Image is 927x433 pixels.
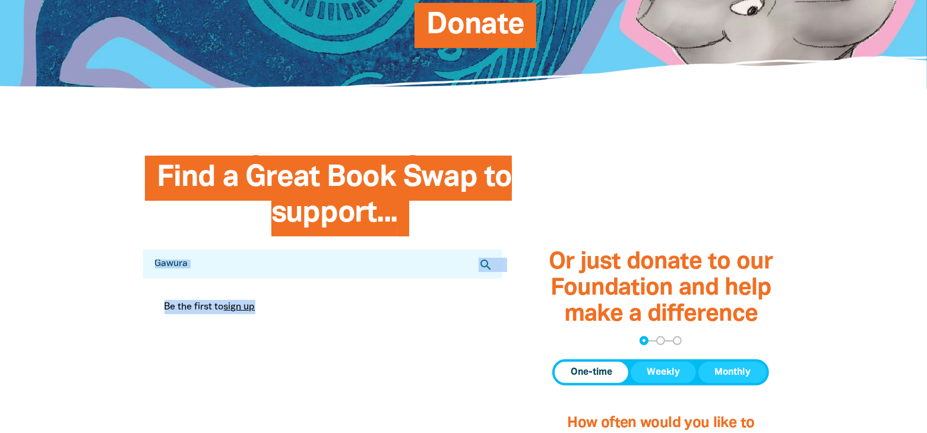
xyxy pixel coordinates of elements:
button: Navigate to step 2 of 3 to enter your details [656,336,665,345]
span: Weekly [647,365,680,380]
i: search [479,258,493,272]
button: Navigate to step 3 of 3 to enter your payment details [673,336,682,345]
span: Find a Great Book Swap to support... [157,165,512,236]
button: Weekly [631,362,696,383]
button: Monthly [698,362,767,383]
button: Navigate to step 1 of 3 to enter your donation amount [640,336,648,345]
span: Donate [426,12,524,48]
a: sign up [224,303,255,311]
div: Be the first to [155,290,491,324]
span: One-time [571,365,612,380]
div: Paginated content [155,290,491,324]
button: One-time [555,362,628,383]
span: Monthly [714,365,751,380]
span: Or just donate to our Foundation and help make a difference [549,251,773,325]
div: Donation frequency [552,359,769,385]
